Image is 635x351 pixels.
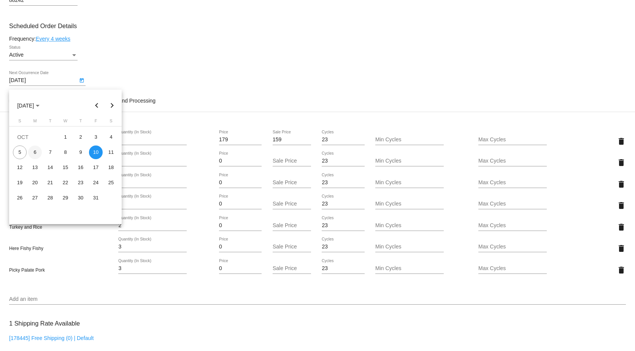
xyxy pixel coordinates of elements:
[89,176,103,190] div: 24
[74,161,87,174] div: 16
[88,175,103,190] td: October 24, 2025
[73,190,88,206] td: October 30, 2025
[13,145,27,159] div: 5
[28,191,42,205] div: 27
[43,161,57,174] div: 14
[74,130,87,144] div: 2
[13,176,27,190] div: 19
[28,176,42,190] div: 20
[89,191,103,205] div: 31
[59,145,72,159] div: 8
[88,160,103,175] td: October 17, 2025
[43,190,58,206] td: October 28, 2025
[58,119,73,126] th: Wednesday
[88,145,103,160] td: October 10, 2025
[104,161,118,174] div: 18
[43,145,58,160] td: October 7, 2025
[89,145,103,159] div: 10
[12,160,27,175] td: October 12, 2025
[13,161,27,174] div: 12
[58,175,73,190] td: October 22, 2025
[43,119,58,126] th: Tuesday
[43,191,57,205] div: 28
[43,160,58,175] td: October 14, 2025
[103,119,119,126] th: Saturday
[59,191,72,205] div: 29
[104,130,118,144] div: 4
[73,175,88,190] td: October 23, 2025
[28,145,42,159] div: 6
[43,176,57,190] div: 21
[88,130,103,145] td: October 3, 2025
[27,119,43,126] th: Monday
[89,98,105,113] button: Previous month
[103,145,119,160] td: October 11, 2025
[12,190,27,206] td: October 26, 2025
[104,145,118,159] div: 11
[89,161,103,174] div: 17
[27,160,43,175] td: October 13, 2025
[27,175,43,190] td: October 20, 2025
[103,175,119,190] td: October 25, 2025
[74,145,87,159] div: 9
[12,119,27,126] th: Sunday
[27,190,43,206] td: October 27, 2025
[11,98,46,113] button: Choose month and year
[58,190,73,206] td: October 29, 2025
[17,103,40,109] span: [DATE]
[12,130,58,145] td: OCT
[73,160,88,175] td: October 16, 2025
[73,145,88,160] td: October 9, 2025
[73,130,88,145] td: October 2, 2025
[103,160,119,175] td: October 18, 2025
[13,191,27,205] div: 26
[58,160,73,175] td: October 15, 2025
[59,130,72,144] div: 1
[88,119,103,126] th: Friday
[74,191,87,205] div: 30
[12,145,27,160] td: October 5, 2025
[43,145,57,159] div: 7
[89,130,103,144] div: 3
[12,175,27,190] td: October 19, 2025
[43,175,58,190] td: October 21, 2025
[28,161,42,174] div: 13
[59,161,72,174] div: 15
[105,98,120,113] button: Next month
[58,145,73,160] td: October 8, 2025
[74,176,87,190] div: 23
[104,176,118,190] div: 25
[27,145,43,160] td: October 6, 2025
[73,119,88,126] th: Thursday
[88,190,103,206] td: October 31, 2025
[59,176,72,190] div: 22
[58,130,73,145] td: October 1, 2025
[103,130,119,145] td: October 4, 2025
